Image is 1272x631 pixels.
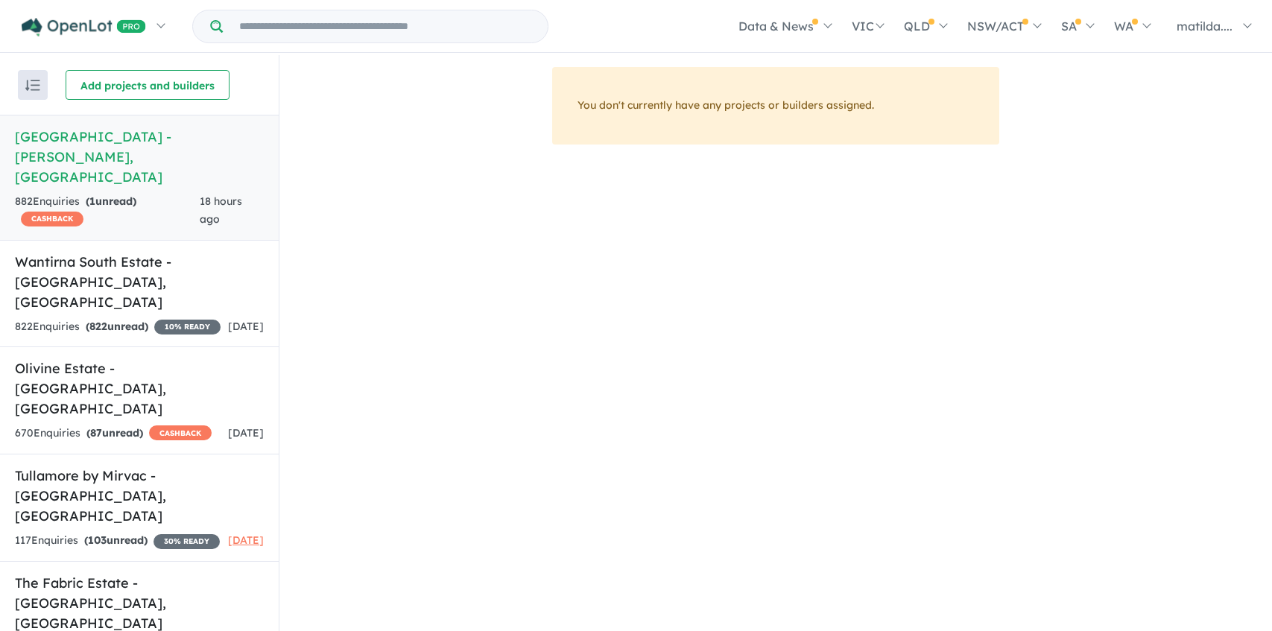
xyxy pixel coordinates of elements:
[15,127,264,187] h5: [GEOGRAPHIC_DATA] - [PERSON_NAME] , [GEOGRAPHIC_DATA]
[154,534,220,549] span: 30 % READY
[149,425,212,440] span: CASHBACK
[15,318,221,336] div: 822 Enquir ies
[15,252,264,312] h5: Wantirna South Estate - [GEOGRAPHIC_DATA] , [GEOGRAPHIC_DATA]
[226,10,545,42] input: Try estate name, suburb, builder or developer
[15,466,264,526] h5: Tullamore by Mirvac - [GEOGRAPHIC_DATA] , [GEOGRAPHIC_DATA]
[21,212,83,226] span: CASHBACK
[66,70,230,100] button: Add projects and builders
[86,194,136,208] strong: ( unread)
[228,426,264,440] span: [DATE]
[552,67,999,145] div: You don't currently have any projects or builders assigned.
[228,320,264,333] span: [DATE]
[25,80,40,91] img: sort.svg
[84,533,148,547] strong: ( unread)
[86,320,148,333] strong: ( unread)
[15,425,212,443] div: 670 Enquir ies
[200,194,242,226] span: 18 hours ago
[1177,19,1233,34] span: matilda....
[89,320,107,333] span: 822
[15,193,200,229] div: 882 Enquir ies
[228,533,264,547] span: [DATE]
[88,533,107,547] span: 103
[89,194,95,208] span: 1
[15,358,264,419] h5: Olivine Estate - [GEOGRAPHIC_DATA] , [GEOGRAPHIC_DATA]
[154,320,221,334] span: 10 % READY
[86,426,143,440] strong: ( unread)
[15,532,220,550] div: 117 Enquir ies
[90,426,102,440] span: 87
[22,18,146,37] img: Openlot PRO Logo White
